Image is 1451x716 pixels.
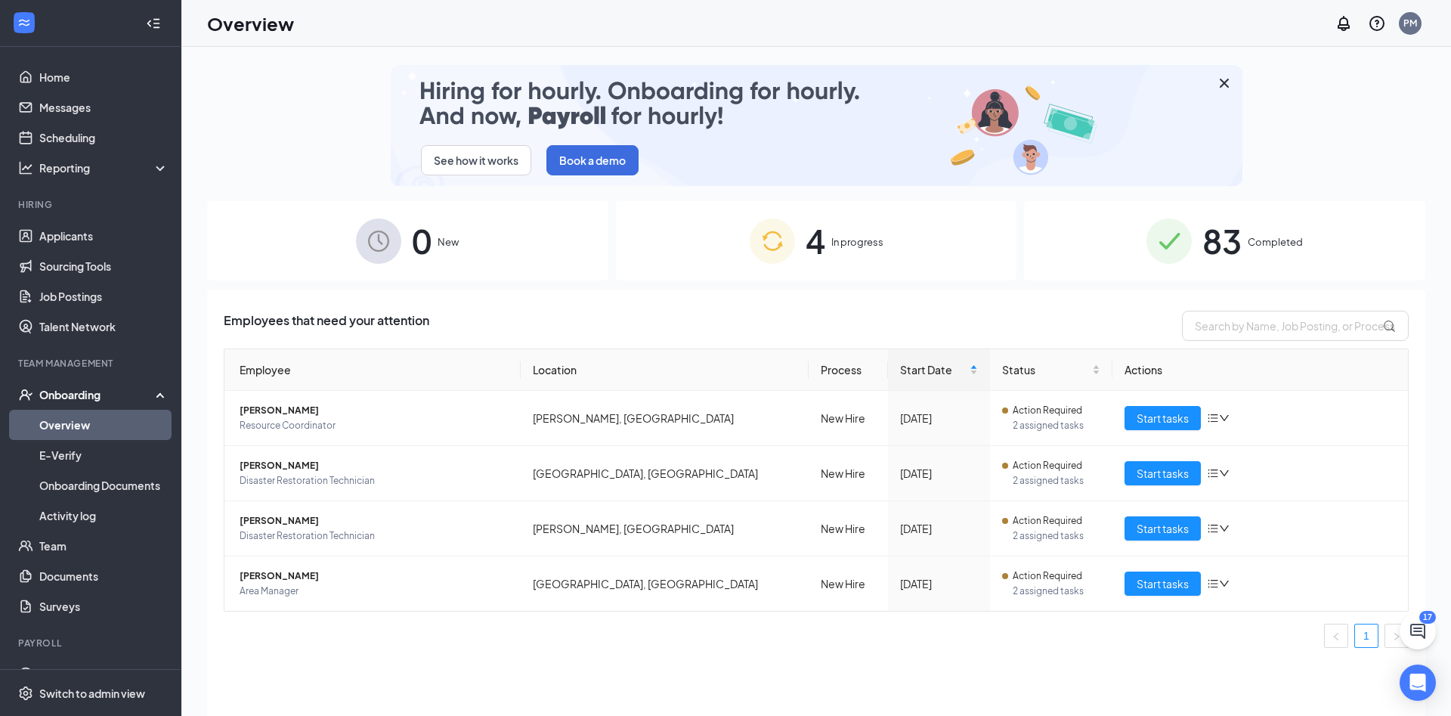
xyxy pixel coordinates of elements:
div: Payroll [18,637,166,649]
a: E-Verify [39,440,169,470]
div: [DATE] [900,520,977,537]
a: Activity log [39,501,169,531]
a: Documents [39,561,169,591]
div: PM [1403,17,1417,29]
th: Location [521,349,809,391]
img: payroll-small.gif [391,65,1242,186]
a: Applicants [39,221,169,251]
span: Status [1002,361,1089,378]
li: Previous Page [1324,624,1348,648]
span: In progress [831,234,883,250]
span: 83 [1202,215,1242,267]
span: 4 [806,215,825,267]
span: [PERSON_NAME] [240,513,509,528]
a: Job Postings [39,281,169,312]
th: Actions [1112,349,1409,391]
span: 2 assigned tasks [1013,528,1100,544]
a: Onboarding Documents [39,470,169,501]
span: 0 [412,215,432,267]
span: [PERSON_NAME] [240,403,509,418]
td: New Hire [809,556,888,611]
span: bars [1207,522,1219,535]
span: Action Required [1013,403,1082,418]
div: Reporting [39,160,169,175]
span: Action Required [1013,569,1082,584]
td: New Hire [809,446,888,501]
svg: QuestionInfo [1368,14,1386,33]
div: [DATE] [900,410,977,426]
td: New Hire [809,501,888,556]
svg: Cross [1215,74,1233,92]
th: Employee [224,349,521,391]
li: Next Page [1384,624,1409,648]
a: Surveys [39,591,169,621]
span: Disaster Restoration Technician [240,473,509,488]
td: [PERSON_NAME], [GEOGRAPHIC_DATA] [521,501,809,556]
span: down [1219,523,1230,534]
span: Employees that need your attention [224,311,429,341]
a: Home [39,62,169,92]
span: Action Required [1013,513,1082,528]
button: Start tasks [1125,461,1201,485]
li: 1 [1354,624,1378,648]
th: Process [809,349,888,391]
span: right [1392,632,1401,641]
span: 2 assigned tasks [1013,584,1100,599]
span: [PERSON_NAME] [240,569,509,584]
button: Start tasks [1125,516,1201,541]
svg: Analysis [18,160,33,175]
svg: Settings [18,686,33,701]
a: Sourcing Tools [39,251,169,281]
td: [PERSON_NAME], [GEOGRAPHIC_DATA] [521,391,809,446]
svg: WorkstreamLogo [17,15,32,30]
span: left [1332,632,1341,641]
div: Onboarding [39,387,156,402]
span: down [1219,413,1230,423]
a: Talent Network [39,312,169,342]
span: Start tasks [1137,465,1189,482]
span: Resource Coordinator [240,418,509,433]
a: PayrollCrown [39,659,169,690]
svg: Collapse [146,16,161,31]
button: Start tasks [1125,572,1201,596]
span: down [1219,468,1230,479]
div: Hiring [18,198,166,211]
span: Start tasks [1137,575,1189,592]
span: 2 assigned tasks [1013,418,1100,433]
button: ChatActive [1400,613,1436,649]
div: Switch to admin view [39,686,145,701]
span: Start Date [900,361,966,378]
td: [GEOGRAPHIC_DATA], [GEOGRAPHIC_DATA] [521,446,809,501]
svg: UserCheck [18,387,33,402]
th: Status [990,349,1112,391]
input: Search by Name, Job Posting, or Process [1182,311,1409,341]
td: New Hire [809,391,888,446]
a: Overview [39,410,169,440]
span: 2 assigned tasks [1013,473,1100,488]
span: bars [1207,412,1219,424]
span: [PERSON_NAME] [240,458,509,473]
svg: Notifications [1335,14,1353,33]
a: 1 [1355,625,1378,647]
div: [DATE] [900,465,977,482]
span: bars [1207,578,1219,590]
span: Start tasks [1137,520,1189,537]
span: Completed [1248,234,1303,250]
div: Open Intercom Messenger [1400,665,1436,701]
svg: ChatActive [1409,622,1427,640]
span: Action Required [1013,458,1082,473]
h1: Overview [207,11,294,36]
span: Area Manager [240,584,509,599]
span: bars [1207,467,1219,479]
td: [GEOGRAPHIC_DATA], [GEOGRAPHIC_DATA] [521,556,809,611]
button: See how it works [421,145,531,175]
button: Book a demo [546,145,639,175]
a: Messages [39,92,169,122]
div: [DATE] [900,575,977,592]
span: New [438,234,459,250]
span: Disaster Restoration Technician [240,528,509,544]
span: Start tasks [1137,410,1189,426]
span: down [1219,578,1230,589]
button: right [1384,624,1409,648]
a: Team [39,531,169,561]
